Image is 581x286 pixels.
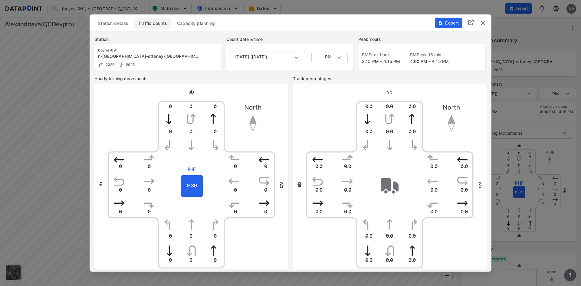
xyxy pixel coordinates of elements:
[387,88,392,94] span: sb
[98,48,198,52] div: boyne-001
[189,88,194,94] span: sb
[410,51,449,58] label: PM Peak 15 min
[311,51,348,63] div: PM
[568,271,573,279] span: ?
[98,53,198,59] div: n-jordan-sttaney-ave
[296,182,302,187] span: eb
[94,36,222,42] label: Station
[138,20,167,26] span: Traffic counts
[479,19,487,26] img: close.efbf2170.svg
[230,51,305,63] div: [DATE] ([DATE])
[293,75,487,81] label: Truck percentages
[98,20,128,26] span: Station details
[94,17,487,29] div: basic tabs example
[98,62,104,68] img: Turning count
[118,62,124,68] img: Pedestrian count
[435,18,462,28] button: Export
[479,19,487,26] button: delete
[97,182,103,187] span: eb
[104,62,115,67] span: 2025
[362,51,400,58] label: PM Peak hour
[94,75,288,81] label: Hourly turning movements
[410,58,449,64] span: 4:00 PM - 4:15 PM
[564,269,576,281] button: more
[467,19,474,26] img: full_screen.b7bf9a36.svg
[279,181,285,188] span: wb
[478,181,484,188] span: wb
[438,20,458,26] span: Export
[362,58,400,64] span: 3:15 PM - 4:15 PM
[226,36,353,42] label: Count date & time
[438,20,443,25] img: File%20-%20Download.70cf71cd.svg
[358,36,485,42] label: Peak hours
[177,20,215,26] span: Capacity planning
[124,62,135,67] span: 2025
